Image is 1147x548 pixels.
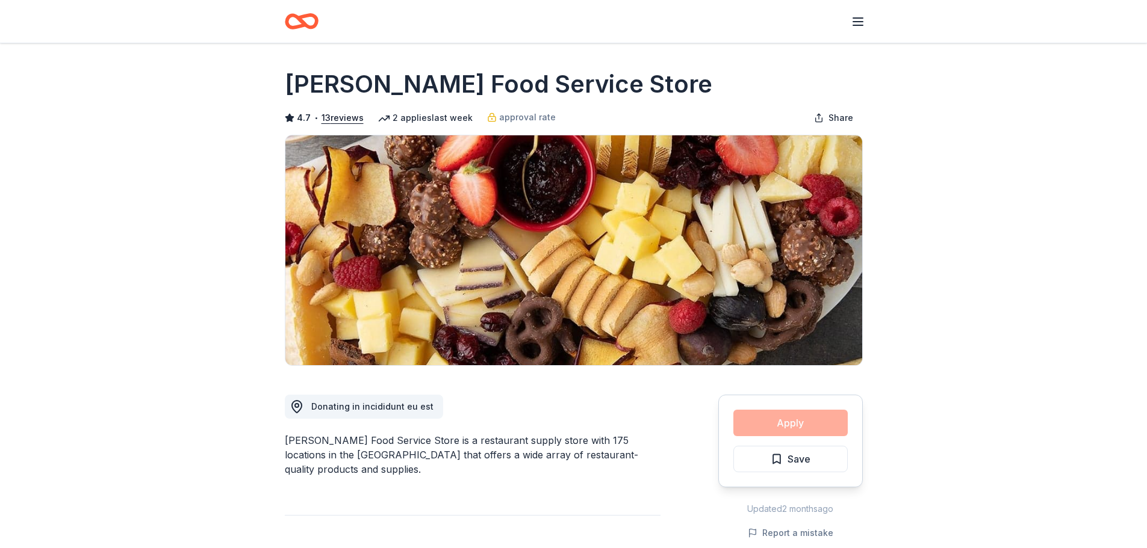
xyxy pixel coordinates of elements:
[733,446,848,472] button: Save
[718,502,863,516] div: Updated 2 months ago
[285,7,319,35] a: Home
[788,451,810,467] span: Save
[311,401,434,411] span: Donating in incididunt eu est
[499,110,556,125] span: approval rate
[297,111,311,125] span: 4.7
[487,110,556,125] a: approval rate
[378,111,473,125] div: 2 applies last week
[314,113,318,123] span: •
[748,526,833,540] button: Report a mistake
[285,433,661,476] div: [PERSON_NAME] Food Service Store is a restaurant supply store with 175 locations in the [GEOGRAPH...
[285,67,712,101] h1: [PERSON_NAME] Food Service Store
[322,111,364,125] button: 13reviews
[804,106,863,130] button: Share
[828,111,853,125] span: Share
[285,135,862,365] img: Image for Gordon Food Service Store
